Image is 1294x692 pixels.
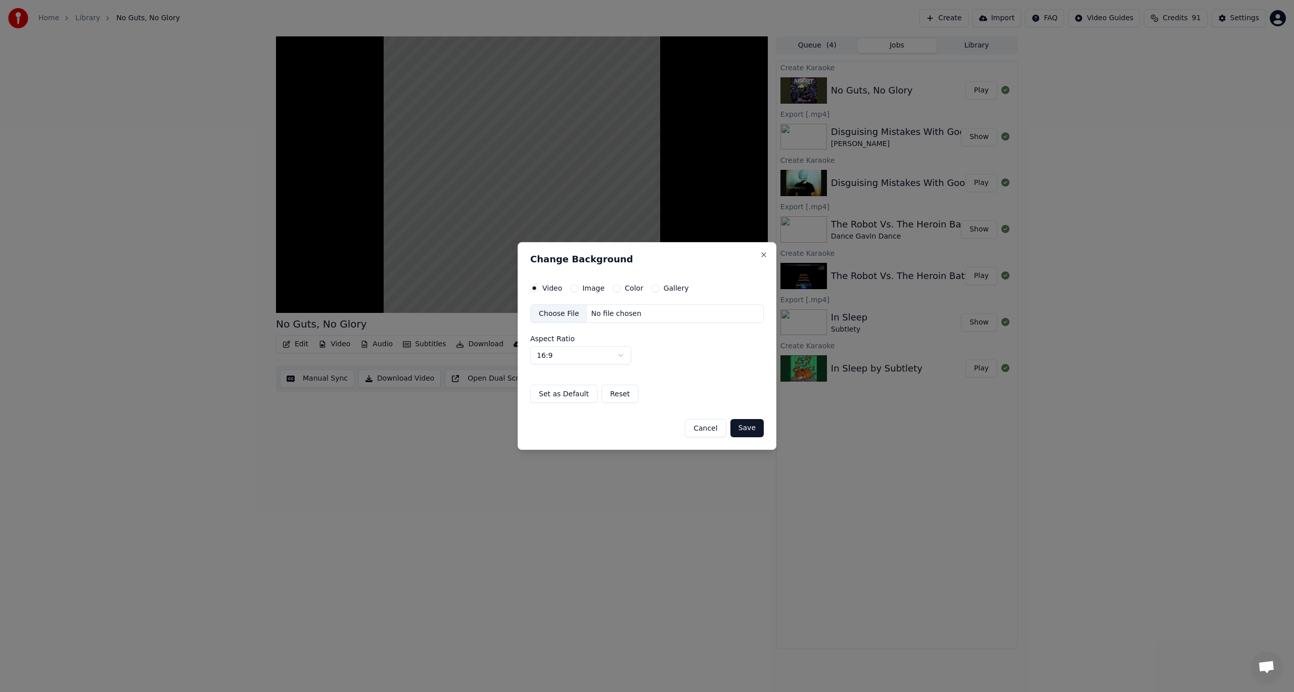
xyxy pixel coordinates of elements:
label: Video [542,285,562,292]
label: Color [625,285,643,292]
h2: Change Background [530,255,764,264]
label: Image [582,285,605,292]
button: Save [730,419,764,437]
div: No file chosen [587,309,645,319]
label: Gallery [664,285,689,292]
button: Cancel [685,419,726,437]
div: Choose File [531,305,587,323]
button: Set as Default [530,385,597,403]
label: Aspect Ratio [530,335,764,342]
button: Reset [602,385,638,403]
